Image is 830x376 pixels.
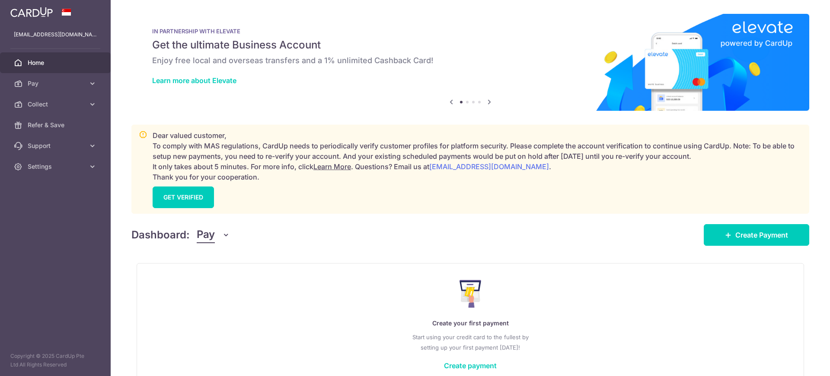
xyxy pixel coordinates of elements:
[154,332,786,353] p: Start using your credit card to the fullest by setting up your first payment [DATE]!
[704,224,809,246] a: Create Payment
[154,318,786,328] p: Create your first payment
[28,121,85,129] span: Refer & Save
[28,162,85,171] span: Settings
[444,361,497,370] a: Create payment
[153,130,802,182] p: Dear valued customer, To comply with MAS regulations, CardUp needs to periodically verify custome...
[735,230,788,240] span: Create Payment
[152,28,788,35] p: IN PARTNERSHIP WITH ELEVATE
[152,55,788,66] h6: Enjoy free local and overseas transfers and a 1% unlimited Cashback Card!
[28,58,85,67] span: Home
[153,186,214,208] a: GET VERIFIED
[131,14,809,111] img: Renovation banner
[313,162,351,171] a: Learn More
[28,79,85,88] span: Pay
[10,7,53,17] img: CardUp
[460,280,482,308] img: Make Payment
[152,38,788,52] h5: Get the ultimate Business Account
[429,162,549,171] a: [EMAIL_ADDRESS][DOMAIN_NAME]
[197,227,230,243] button: Pay
[197,227,215,243] span: Pay
[152,76,236,85] a: Learn more about Elevate
[14,30,97,39] p: [EMAIL_ADDRESS][DOMAIN_NAME]
[28,141,85,150] span: Support
[131,227,190,243] h4: Dashboard:
[28,100,85,109] span: Collect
